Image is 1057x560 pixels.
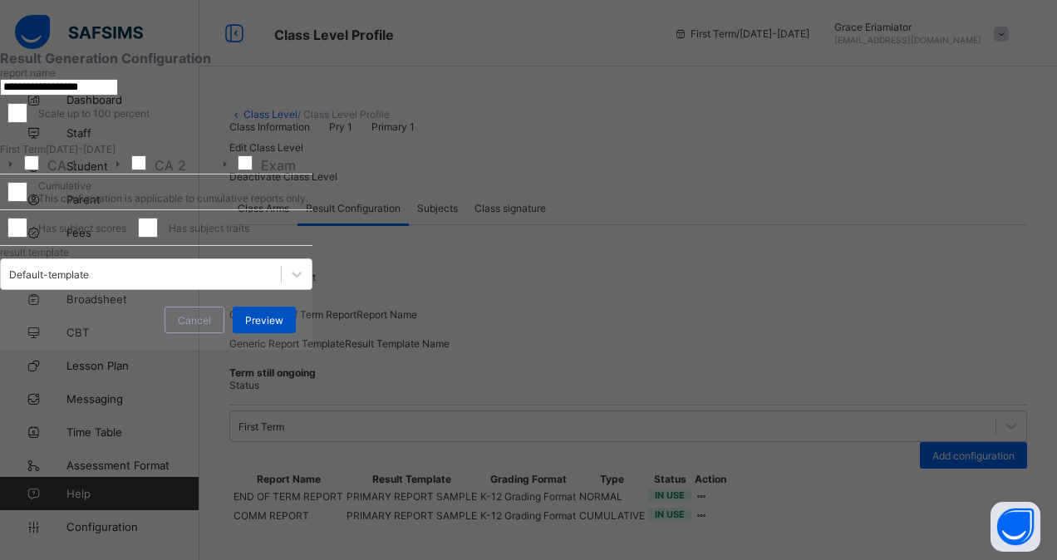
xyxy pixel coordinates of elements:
[38,222,126,234] span: Has subject scores
[169,222,249,234] span: Has subject traits
[150,157,190,174] span: CA 2
[257,157,300,174] span: Exam
[9,268,89,281] div: Default-template
[38,107,150,120] label: Scale up to 100 percent
[991,502,1040,552] button: Open asap
[38,192,308,204] span: This configuration is applicable to cumulative reports only.
[178,314,211,327] span: Cancel
[214,155,234,174] button: Toggle
[107,155,127,174] button: Toggle
[131,155,146,170] input: CA 2
[24,155,39,170] input: CA 1
[245,314,283,327] span: Preview
[43,157,81,174] span: CA 1
[46,143,116,155] span: [DATE]-[DATE]
[238,155,253,170] input: Exam
[38,179,91,192] span: Cumulative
